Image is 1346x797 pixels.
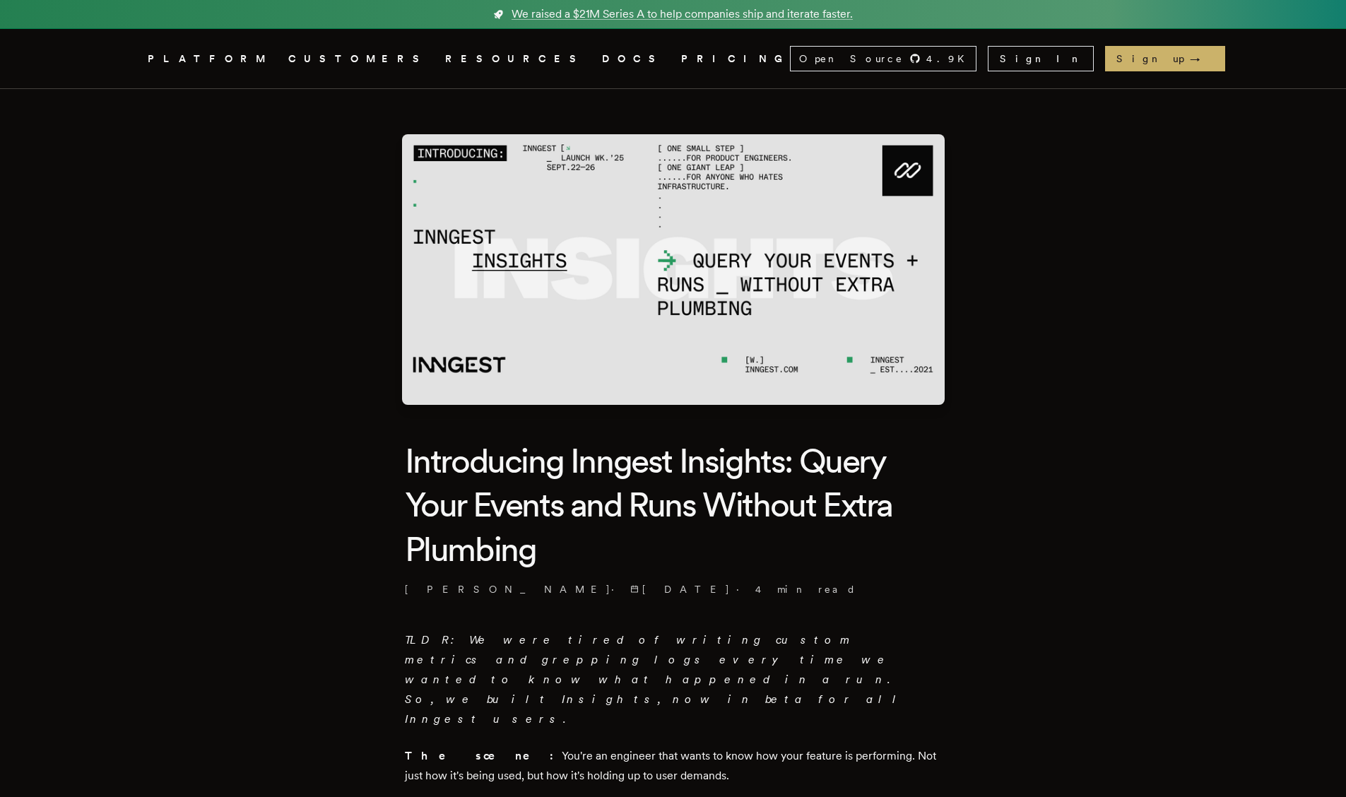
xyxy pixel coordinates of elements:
em: TLDR: We were tired of writing custom metrics and grepping logs every time we wanted to know what... [405,633,907,726]
strong: The scene: [405,749,562,762]
span: 4 min read [755,582,856,596]
p: You're an engineer that wants to know how your feature is performing. Not just how it's being use... [405,746,942,786]
a: DOCS [602,50,664,68]
a: CUSTOMERS [288,50,428,68]
a: Sign In [988,46,1094,71]
span: Open Source [799,52,904,66]
p: [PERSON_NAME] · · [405,582,942,596]
button: RESOURCES [445,50,585,68]
h1: Introducing Inngest Insights: Query Your Events and Runs Without Extra Plumbing [405,439,942,571]
img: Featured image for Introducing Inngest Insights: Query Your Events and Runs Without Extra Plumbin... [402,134,945,405]
span: → [1190,52,1214,66]
a: PRICING [681,50,790,68]
span: 4.9 K [926,52,973,66]
span: We raised a $21M Series A to help companies ship and iterate faster. [512,6,853,23]
a: Sign up [1105,46,1225,71]
nav: Global [108,29,1239,88]
span: [DATE] [630,582,731,596]
button: PLATFORM [148,50,271,68]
